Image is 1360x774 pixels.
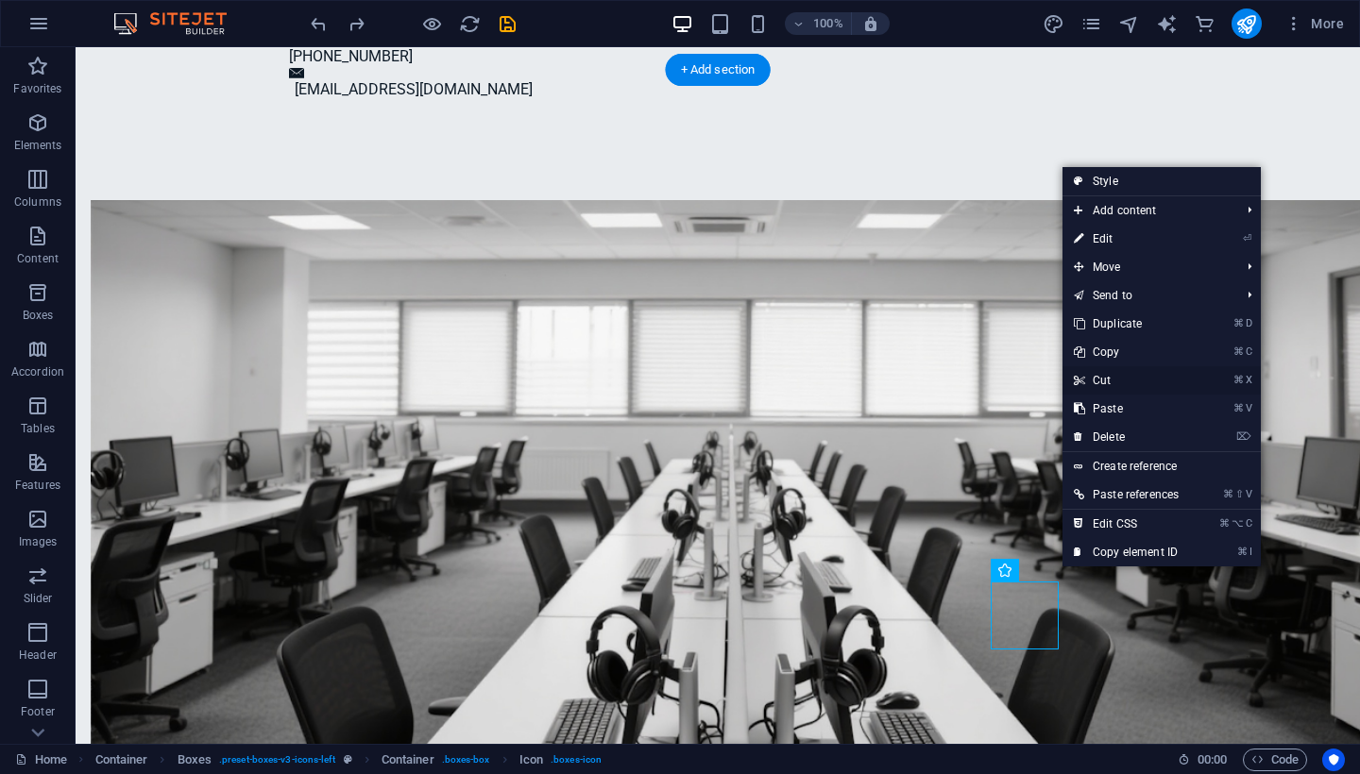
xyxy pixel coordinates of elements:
a: ⌘ICopy element ID [1062,538,1190,566]
i: Pages (Ctrl+Alt+S) [1080,13,1102,35]
i: I [1249,546,1251,558]
button: reload [458,12,481,35]
i: On resize automatically adjust zoom level to fit chosen device. [862,15,879,32]
p: Slider [24,591,53,606]
span: Move [1062,253,1232,281]
i: Redo: Paste (Ctrl+Y, ⌘+Y) [346,13,367,35]
span: Click to select. Double-click to edit [95,749,148,771]
i: C [1246,345,1251,358]
i: ⌘ [1233,402,1244,414]
i: V [1246,488,1251,500]
button: commerce [1194,12,1216,35]
button: More [1277,8,1351,39]
a: Click to cancel selection. Double-click to open Pages [15,749,67,771]
button: Usercentrics [1322,749,1345,771]
a: Send to [1062,281,1232,310]
i: ⌘ [1233,317,1244,329]
i: ⌘ [1223,488,1233,500]
span: Click to select. Double-click to edit [519,749,543,771]
span: : [1211,752,1214,766]
span: 00 00 [1198,749,1227,771]
i: Save (Ctrl+S) [497,13,518,35]
button: Code [1243,749,1307,771]
i: Publish [1235,13,1257,35]
p: Header [19,648,57,663]
span: Click to select. Double-click to edit [178,749,212,771]
i: ⏎ [1243,232,1251,244]
i: Design (Ctrl+Alt+Y) [1043,13,1064,35]
a: ⌘⌥CEdit CSS [1062,510,1190,538]
button: redo [345,12,367,35]
p: Content [17,251,59,266]
i: D [1246,317,1251,329]
a: Style [1062,167,1261,195]
button: undo [307,12,330,35]
span: . preset-boxes-v3-icons-left [219,749,336,771]
a: ⌘⇧VPaste references [1062,480,1190,509]
p: Features [15,478,60,493]
a: ⌦Delete [1062,423,1190,451]
button: Click here to leave preview mode and continue editing [420,12,443,35]
p: Elements [14,138,62,153]
i: AI Writer [1156,13,1178,35]
span: More [1284,14,1344,33]
a: ⌘CCopy [1062,338,1190,366]
a: Create reference [1062,452,1261,480]
i: V [1246,402,1251,414]
i: ⌦ [1236,430,1251,443]
img: Editor Logo [109,12,250,35]
button: save [496,12,518,35]
button: text_generator [1156,12,1179,35]
button: 100% [785,12,852,35]
button: pages [1080,12,1103,35]
button: navigator [1118,12,1141,35]
span: . boxes-box [442,749,490,771]
i: ⌘ [1233,374,1244,386]
a: [EMAIL_ADDRESS][DOMAIN_NAME] [219,33,457,51]
button: publish [1232,8,1262,39]
i: ⌥ [1232,517,1244,530]
i: ⌘ [1237,546,1248,558]
i: ⌘ [1233,345,1244,358]
i: This element is a customizable preset [344,754,352,765]
div: + Add section [666,54,771,86]
i: Commerce [1194,13,1215,35]
i: C [1246,517,1251,530]
span: Click to select. Double-click to edit [382,749,434,771]
p: Favorites [13,81,61,96]
h6: Session time [1178,749,1228,771]
button: design [1043,12,1065,35]
span: Code [1251,749,1299,771]
h6: 100% [813,12,843,35]
span: . boxes-icon [551,749,602,771]
a: ⏎Edit [1062,225,1190,253]
i: Undo: Edit headline (Ctrl+Z) [308,13,330,35]
p: Boxes [23,308,54,323]
p: Images [19,534,58,549]
p: Footer [21,704,55,719]
p: Tables [21,421,55,436]
span: Add content [1062,196,1232,225]
a: ⌘DDuplicate [1062,310,1190,338]
i: ⌘ [1219,517,1230,530]
a: ⌘XCut [1062,366,1190,395]
p: Columns [14,194,61,210]
i: ⇧ [1235,488,1244,500]
a: ⌘VPaste [1062,395,1190,423]
i: X [1246,374,1251,386]
p: Accordion [11,364,64,379]
nav: breadcrumb [95,749,603,771]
